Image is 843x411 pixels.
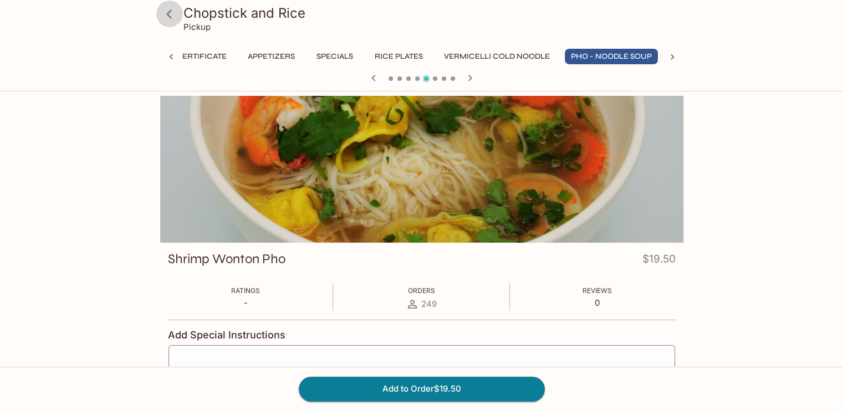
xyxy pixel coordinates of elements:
button: Pho - Noodle Soup [565,49,658,64]
h4: Add Special Instructions [168,329,676,341]
span: Ratings [231,286,260,295]
button: Rice Plates [369,49,429,64]
button: Appetizers [242,49,301,64]
button: Add to Order$19.50 [299,377,545,401]
button: Vermicelli Cold Noodle [438,49,556,64]
span: Reviews [583,286,612,295]
p: 0 [583,297,612,308]
p: Pickup [183,22,211,32]
p: - [231,297,260,308]
div: Shrimp Wonton Pho [160,96,683,243]
button: Gift Certificate [151,49,233,64]
span: 249 [421,299,437,309]
h4: $19.50 [642,250,676,272]
h3: Shrimp Wonton Pho [168,250,285,268]
span: Orders [407,286,435,295]
button: Specials [310,49,360,64]
h3: Chopstick and Rice [183,4,679,22]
